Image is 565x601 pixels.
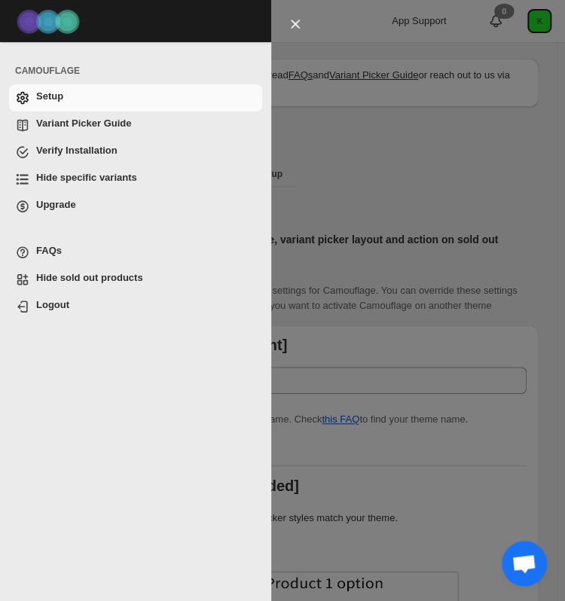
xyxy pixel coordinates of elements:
[36,145,118,156] span: Verify Installation
[9,111,262,139] a: Variant Picker Guide
[9,166,262,193] a: Hide specific variants
[36,245,62,256] span: FAQs
[36,299,69,310] span: Logout
[36,199,76,210] span: Upgrade
[9,139,262,166] a: Verify Installation
[15,65,264,77] span: CAMOUFLAGE
[9,193,262,220] a: Upgrade
[12,1,87,42] img: Camouflage
[283,12,307,36] button: Close navigation
[9,239,262,266] a: FAQs
[36,90,63,102] span: Setup
[36,172,137,183] span: Hide specific variants
[502,541,547,586] div: Open chat
[9,84,262,111] a: Setup
[9,293,262,320] a: Logout
[36,272,143,283] span: Hide sold out products
[9,266,262,293] a: Hide sold out products
[36,117,131,129] span: Variant Picker Guide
